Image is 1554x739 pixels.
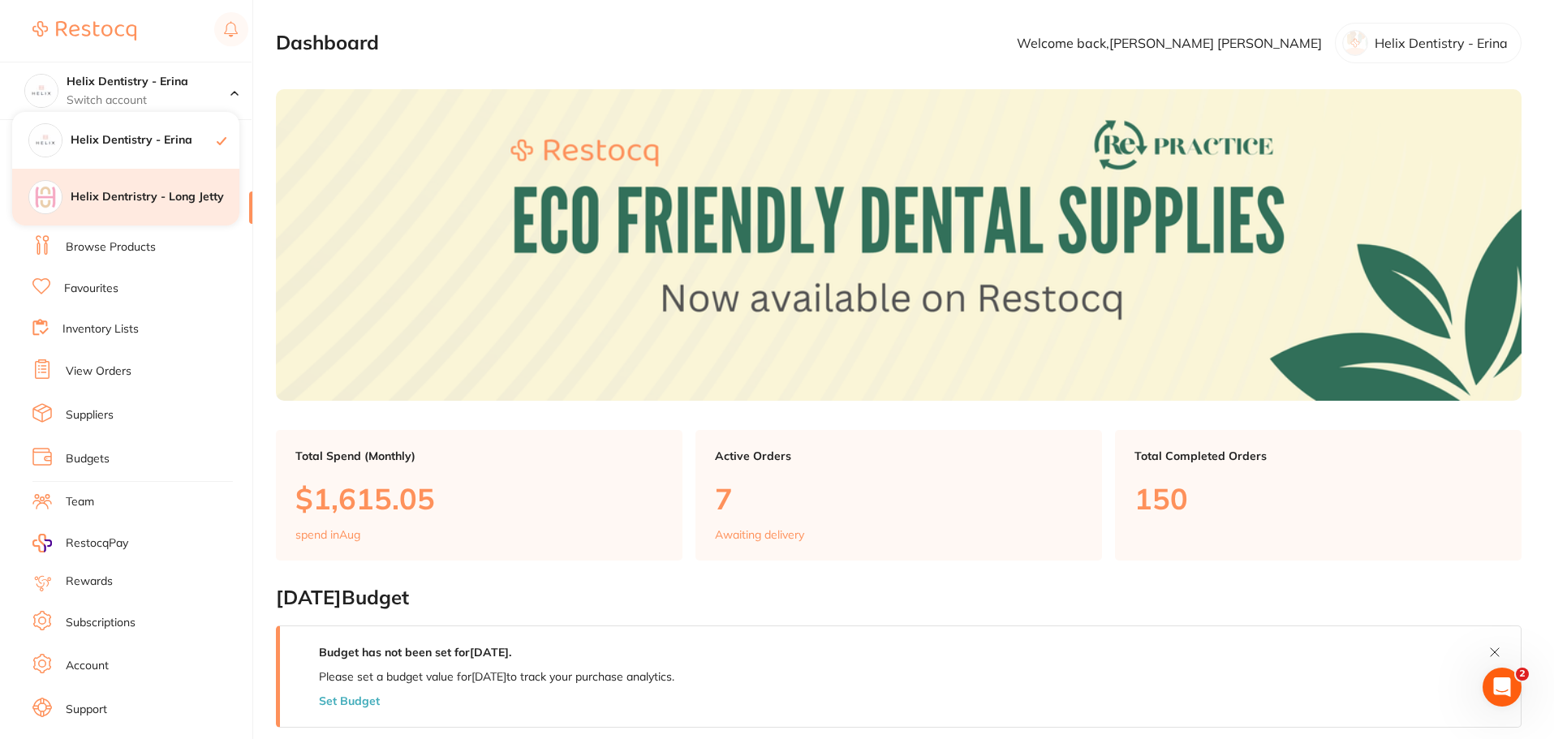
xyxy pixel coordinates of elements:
p: Helix Dentistry - Erina [1375,36,1508,50]
a: Restocq Logo [32,12,136,49]
a: Account [66,658,109,674]
p: Switch account [67,92,230,109]
iframe: Intercom live chat [1483,668,1522,707]
a: Favourites [64,281,118,297]
a: Inventory Lists [62,321,139,337]
p: Awaiting delivery [715,528,804,541]
a: RestocqPay [32,534,128,552]
p: spend in Aug [295,528,360,541]
h4: Helix Dentistry - Erina [71,132,217,148]
h4: Helix Dentristry - Long Jetty [71,189,239,205]
a: Team [66,494,94,510]
p: Total Spend (Monthly) [295,449,663,462]
strong: Budget has not been set for [DATE] . [319,645,511,660]
button: Set Budget [319,694,380,707]
a: Budgets [66,451,110,467]
img: Helix Dentristry - Long Jetty [29,181,62,213]
img: RestocqPay [32,534,52,552]
a: Total Completed Orders150 [1115,430,1522,561]
h4: Helix Dentistry - Erina [67,74,230,90]
img: Restocq Logo [32,21,136,41]
p: Welcome back, [PERSON_NAME] [PERSON_NAME] [1017,36,1322,50]
a: Browse Products [66,239,156,256]
p: 7 [715,482,1083,515]
a: Rewards [66,574,113,590]
p: Active Orders [715,449,1083,462]
h2: [DATE] Budget [276,586,1522,609]
span: RestocqPay [66,535,128,552]
a: Subscriptions [66,615,136,631]
p: $1,615.05 [295,482,663,515]
a: Support [66,702,107,718]
img: Helix Dentistry - Erina [25,75,58,107]
p: 150 [1134,482,1502,515]
a: Total Spend (Monthly)$1,615.05spend inAug [276,430,682,561]
a: Suppliers [66,407,114,423]
p: Total Completed Orders [1134,449,1502,462]
img: Helix Dentistry - Erina [29,124,62,157]
a: View Orders [66,363,131,380]
h2: Dashboard [276,32,379,54]
span: 2 [1516,668,1529,681]
a: Active Orders7Awaiting delivery [695,430,1102,561]
p: Please set a budget value for [DATE] to track your purchase analytics. [319,670,674,683]
img: Dashboard [276,89,1522,401]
